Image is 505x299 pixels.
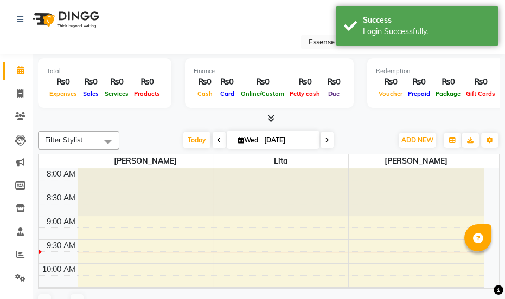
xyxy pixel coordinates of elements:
[195,90,215,97] span: Cash
[80,90,101,97] span: Sales
[323,76,345,88] div: ₨0
[28,4,102,35] img: logo
[463,76,498,88] div: ₨0
[287,90,323,97] span: Petty cash
[194,76,216,88] div: ₨0
[44,168,78,180] div: 8:00 AM
[44,216,78,227] div: 9:00 AM
[183,132,210,148] span: Today
[102,76,131,88] div: ₨0
[405,76,433,88] div: ₨0
[433,90,463,97] span: Package
[376,76,405,88] div: ₨0
[216,76,238,88] div: ₨0
[44,240,78,251] div: 9:30 AM
[213,154,348,168] span: Lita
[325,90,342,97] span: Due
[131,76,163,88] div: ₨0
[399,133,436,148] button: ADD NEW
[40,288,78,299] div: 10:30 AM
[349,154,484,168] span: [PERSON_NAME]
[433,76,463,88] div: ₨0
[45,135,83,144] span: Filter Stylist
[287,76,323,88] div: ₨0
[218,90,237,97] span: Card
[235,136,261,144] span: Wed
[405,90,433,97] span: Prepaid
[363,26,490,37] div: Login Successfully.
[47,76,80,88] div: ₨0
[80,76,102,88] div: ₨0
[363,15,490,26] div: Success
[238,90,287,97] span: Online/Custom
[47,67,163,76] div: Total
[194,67,345,76] div: Finance
[47,90,80,97] span: Expenses
[376,90,405,97] span: Voucher
[102,90,131,97] span: Services
[261,132,315,148] input: 2025-09-03
[238,76,287,88] div: ₨0
[463,90,498,97] span: Gift Cards
[40,264,78,275] div: 10:00 AM
[78,154,213,168] span: [PERSON_NAME]
[131,90,163,97] span: Products
[401,136,433,144] span: ADD NEW
[44,192,78,204] div: 8:30 AM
